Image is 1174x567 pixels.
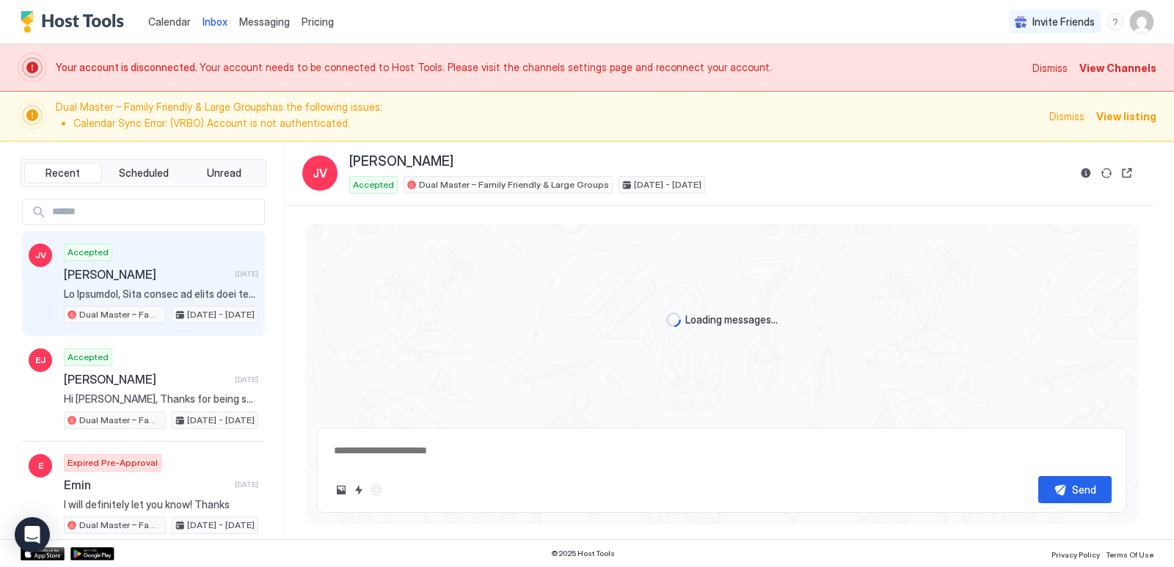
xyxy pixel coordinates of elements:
[551,549,615,558] span: © 2025 Host Tools
[1032,15,1095,29] span: Invite Friends
[56,100,1040,132] span: Dual Master – Family Friendly & Large Groups has the following issues:
[350,481,368,499] button: Quick reply
[105,163,183,183] button: Scheduled
[1051,550,1100,559] span: Privacy Policy
[70,547,114,560] a: Google Play Store
[239,15,290,28] span: Messaging
[1130,10,1153,34] div: User profile
[1077,164,1095,182] button: Reservation information
[187,519,255,532] span: [DATE] - [DATE]
[73,117,1040,130] li: Calendar Sync Error: (VRBO) Account is not authenticated.
[235,269,258,279] span: [DATE]
[332,481,350,499] button: Upload image
[185,163,263,183] button: Unread
[1051,546,1100,561] a: Privacy Policy
[24,163,102,183] button: Recent
[148,15,191,28] span: Calendar
[79,414,162,427] span: Dual Master – Family Friendly & Large Groups
[349,153,453,170] span: [PERSON_NAME]
[203,15,227,28] span: Inbox
[203,14,227,29] a: Inbox
[68,246,109,259] span: Accepted
[1106,13,1124,31] div: menu
[46,200,264,224] input: Input Field
[64,372,229,387] span: [PERSON_NAME]
[35,354,45,367] span: EJ
[45,167,80,180] span: Recent
[64,288,258,301] span: Lo Ipsumdol, Sita consec ad elits doei tem inci utl etdo magn aliquaenima minim veni quis. Nos ex...
[68,351,109,364] span: Accepted
[1106,550,1153,559] span: Terms Of Use
[64,498,258,511] span: I will definitely let you know! Thanks
[1118,164,1136,182] button: Open reservation
[1098,164,1115,182] button: Sync reservation
[68,456,158,469] span: Expired Pre-Approval
[1038,476,1112,503] button: Send
[56,61,200,73] span: Your account is disconnected.
[35,249,46,262] span: JV
[119,167,169,180] span: Scheduled
[64,267,229,282] span: [PERSON_NAME]
[15,517,50,552] div: Open Intercom Messenger
[187,414,255,427] span: [DATE] - [DATE]
[1072,482,1096,497] div: Send
[685,313,778,326] span: Loading messages...
[353,178,394,191] span: Accepted
[21,159,266,187] div: tab-group
[1106,546,1153,561] a: Terms Of Use
[187,308,255,321] span: [DATE] - [DATE]
[1079,60,1156,76] div: View Channels
[313,164,327,182] span: JV
[1049,109,1084,124] div: Dismiss
[1096,109,1156,124] div: View listing
[148,14,191,29] a: Calendar
[239,14,290,29] a: Messaging
[666,312,681,327] div: loading
[302,15,334,29] span: Pricing
[64,392,258,406] span: Hi [PERSON_NAME], Thanks for being such a great guest and leaving the place so clean. We left you...
[235,480,258,489] span: [DATE]
[1032,60,1068,76] div: Dismiss
[21,547,65,560] a: App Store
[419,178,609,191] span: Dual Master – Family Friendly & Large Groups
[79,308,162,321] span: Dual Master – Family Friendly & Large Groups
[634,178,701,191] span: [DATE] - [DATE]
[207,167,241,180] span: Unread
[64,478,229,492] span: Emin
[38,459,43,472] span: E
[79,519,162,532] span: Dual Master – Family Friendly & Large Groups
[235,375,258,384] span: [DATE]
[21,11,131,33] a: Host Tools Logo
[56,61,1024,74] span: Your account needs to be connected to Host Tools. Please visit the channels settings page and rec...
